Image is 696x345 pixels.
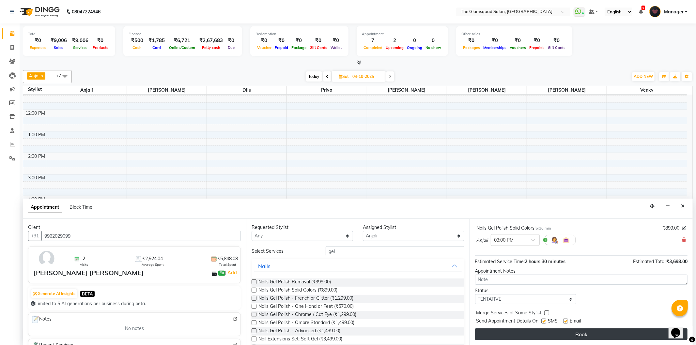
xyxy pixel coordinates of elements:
[247,248,321,255] div: Select Services
[528,45,546,50] span: Prepaids
[127,86,207,94] span: [PERSON_NAME]
[41,231,241,241] input: Search by Name/Mobile/Email/Code
[255,31,343,37] div: Redemption
[424,37,443,44] div: 0
[447,86,527,94] span: [PERSON_NAME]
[258,327,340,336] span: Nails Gel Polish - Advanced (₹1,499.00)
[287,86,366,94] span: Priya
[476,318,539,326] span: Send Appointment Details On
[80,291,95,297] span: BETA
[527,86,607,94] span: [PERSON_NAME]
[225,37,237,44] div: ₹0
[475,268,688,275] div: Appointment Notes
[125,325,144,332] span: No notes
[47,86,127,94] span: Anjali
[632,72,655,81] button: ADD NEW
[29,73,40,78] span: Anjali
[535,226,551,231] small: for
[258,295,353,303] span: Nails Gel Polish - French or Glitter (₹1,299.00)
[306,71,322,82] span: Today
[226,269,238,277] a: Add
[34,268,144,278] div: [PERSON_NAME] [PERSON_NAME]
[475,328,688,340] button: Book
[225,269,238,277] span: |
[258,336,342,344] span: Nail Extensions Set: Soft Gel (₹3,499.00)
[40,73,43,78] a: x
[350,72,383,82] input: 2025-10-04
[252,224,353,231] div: Requested Stylist
[525,259,566,264] span: 2 hours 30 minutes
[27,131,47,138] div: 1:00 PM
[633,259,666,264] span: Estimated Total:
[664,8,684,15] span: Manager
[258,287,337,295] span: Nails Gel Polish Solid Colors (₹899.00)
[48,37,70,44] div: ₹9,006
[258,319,354,327] span: Nails Gel Polish - Ombre Standard (₹1,499.00)
[273,45,290,50] span: Prepaid
[550,236,558,244] img: Hairdresser.png
[461,37,482,44] div: ₹0
[255,45,273,50] span: Voucher
[131,45,144,50] span: Cash
[682,226,686,230] i: Edit price
[37,249,56,268] img: avatar
[384,45,405,50] span: Upcoming
[308,45,329,50] span: Gift Cards
[28,37,48,44] div: ₹0
[28,31,110,37] div: Total
[226,45,236,50] span: Due
[70,37,91,44] div: ₹9,006
[669,319,689,338] iframe: chat widget
[476,309,542,318] span: Merge Services of Same Stylist
[83,255,85,262] span: 2
[167,45,197,50] span: Online/Custom
[548,318,558,326] span: SMS
[146,37,167,44] div: ₹1,785
[362,31,443,37] div: Appointment
[142,262,164,267] span: Average Spent
[384,37,405,44] div: 2
[475,287,577,294] div: Status
[273,37,290,44] div: ₹0
[129,31,237,37] div: Finance
[80,262,88,267] span: Visits
[27,153,47,160] div: 2:00 PM
[28,202,62,213] span: Appointment
[70,204,92,210] span: Block Time
[72,3,101,21] b: 08047224946
[258,311,356,319] span: Nails Gel Polish - Chrome / Cat Eye (₹1,299.00)
[219,262,236,267] span: Total Spent
[482,45,508,50] span: Memberships
[129,37,146,44] div: ₹500
[56,73,66,78] span: +7
[91,45,110,50] span: Products
[475,259,525,264] span: Estimated Service Time:
[290,37,308,44] div: ₹0
[31,315,52,324] span: Notes
[28,45,48,50] span: Expenses
[508,37,528,44] div: ₹0
[71,45,89,50] span: Services
[362,37,384,44] div: 7
[142,255,163,262] span: ₹2,924.04
[634,74,653,79] span: ADD NEW
[258,278,331,287] span: Nails Gel Polish Removal (₹399.00)
[562,236,570,244] img: Interior.png
[666,259,688,264] span: ₹3,698.00
[207,86,286,94] span: Dilu
[27,196,47,203] div: 4:00 PM
[337,74,350,79] span: Sat
[27,174,47,181] div: 3:00 PM
[329,45,343,50] span: Wallet
[528,37,546,44] div: ₹0
[482,37,508,44] div: ₹0
[642,6,645,10] span: 6
[91,37,110,44] div: ₹0
[405,45,424,50] span: Ongoing
[290,45,308,50] span: Package
[539,226,551,231] span: 30 min
[17,3,61,21] img: logo
[367,86,447,94] span: [PERSON_NAME]
[258,262,271,270] div: Nails
[258,303,354,311] span: Nails Gel Polish - One Hand or Feet (₹570.00)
